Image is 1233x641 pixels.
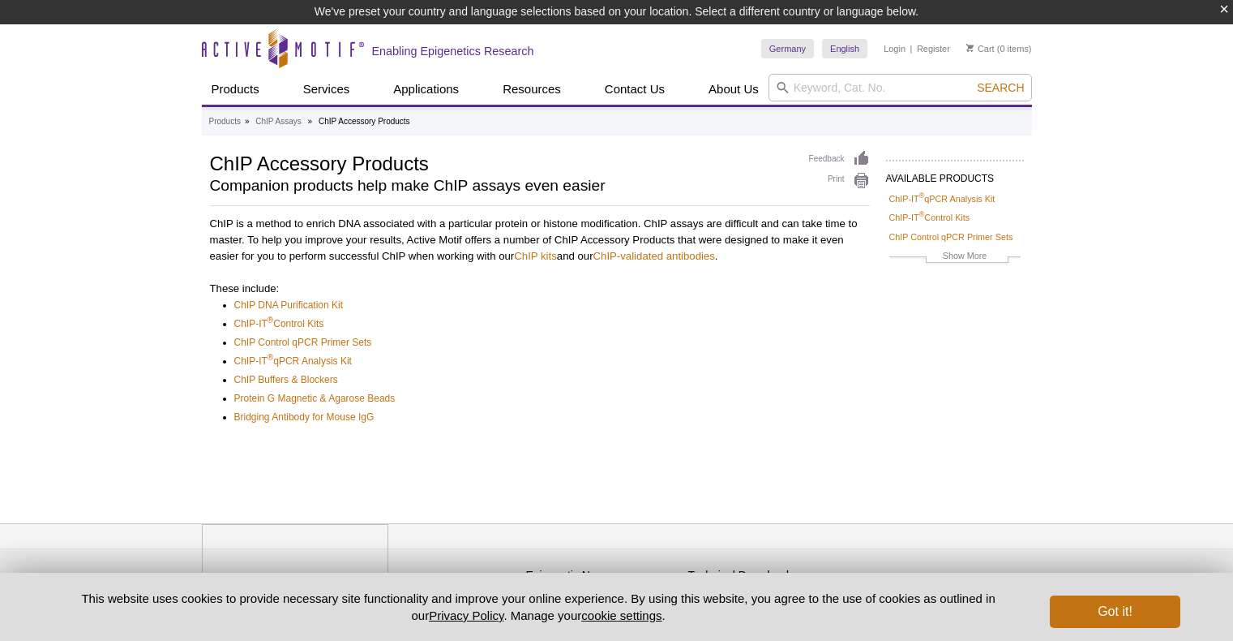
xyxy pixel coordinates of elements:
sup: ® [268,316,273,325]
a: Products [209,114,241,129]
img: Your Cart [966,44,974,52]
input: Keyword, Cat. No. [768,74,1032,101]
li: | [910,39,913,58]
a: ChIP-IT®Control Kits [889,210,970,225]
a: ChIP-IT®qPCR Analysis Kit [889,191,995,206]
li: » [308,117,313,126]
a: Contact Us [595,74,674,105]
a: Cart [966,43,995,54]
a: Services [293,74,360,105]
img: Active Motif, [202,524,388,590]
sup: ® [268,353,273,362]
a: Login [884,43,905,54]
a: ChIP-IT®Control Kits [234,316,324,332]
a: Privacy Policy [429,609,503,622]
span: Search [977,81,1024,94]
a: Bridging Antibody for Mouse IgG [234,409,375,425]
a: ChIP kits [514,250,557,262]
li: » [245,117,250,126]
a: ChIP Buffers & Blockers [234,372,338,388]
a: Protein G Magnetic & Agarose Beads [234,390,396,407]
a: Germany [761,39,814,58]
a: Products [202,74,269,105]
a: ChIP Control qPCR Primer Sets [234,334,372,351]
h4: Epigenetic News [526,569,680,583]
a: ChIP-validated antibodies [593,250,715,262]
a: Privacy Policy [396,566,460,591]
h2: AVAILABLE PRODUCTS [886,160,1024,189]
a: Print [809,172,870,190]
p: These include: [210,281,870,297]
table: Click to Verify - This site chose Symantec SSL for secure e-commerce and confidential communicati... [850,553,972,588]
h4: Technical Downloads [688,569,842,583]
a: Feedback [809,150,870,168]
a: ChIP Assays [255,114,302,129]
a: About Us [699,74,768,105]
a: ChIP Control qPCR Primer Sets [889,230,1013,244]
p: ChIP is a method to enrich DNA associated with a particular protein or histone modification. ChIP... [210,216,870,265]
sup: ® [919,191,925,200]
a: Show More [889,248,1021,267]
h2: Enabling Epigenetics Research [372,44,534,58]
li: ChIP Accessory Products [319,117,410,126]
button: Got it! [1050,596,1179,628]
a: ChIP DNA Purification Kit [234,297,344,313]
p: This website uses cookies to provide necessary site functionality and improve your online experie... [54,590,1024,624]
h2: Companion products help make ChIP assays even easier [210,179,793,193]
a: Register [917,43,950,54]
h1: ChIP Accessory Products [210,150,793,174]
button: Search [972,80,1029,95]
a: Resources [493,74,571,105]
a: Applications [383,74,469,105]
button: cookie settings [581,609,661,622]
li: (0 items) [966,39,1032,58]
a: ChIP-IT®qPCR Analysis Kit [234,353,352,369]
a: English [822,39,867,58]
sup: ® [919,211,925,219]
